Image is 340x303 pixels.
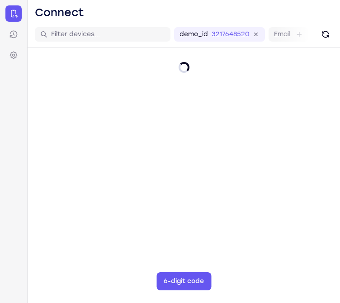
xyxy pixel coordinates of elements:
label: demo_id [179,30,208,39]
a: Connect [5,5,22,22]
h1: Connect [35,5,84,20]
label: Email [274,30,290,39]
button: 6-digit code [156,272,211,290]
button: Refresh [318,27,333,42]
a: Settings [5,47,22,63]
input: Filter devices... [51,30,165,39]
a: Sessions [5,26,22,43]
